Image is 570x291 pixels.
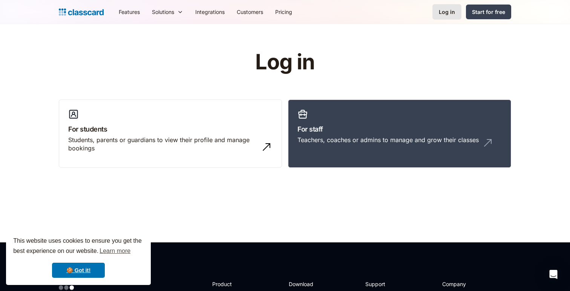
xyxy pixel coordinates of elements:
div: Open Intercom Messenger [544,265,562,283]
div: Teachers, coaches or admins to manage and grow their classes [297,136,479,144]
h2: Company [442,280,492,288]
a: Integrations [189,3,231,20]
div: Solutions [146,3,189,20]
a: Log in [432,4,461,20]
h3: For students [68,124,273,134]
a: learn more about cookies [98,245,132,257]
a: Features [113,3,146,20]
div: Start for free [472,8,505,16]
div: Solutions [152,8,174,16]
a: Pricing [269,3,298,20]
h1: Log in [165,51,405,74]
h2: Product [212,280,253,288]
a: For staffTeachers, coaches or admins to manage and grow their classes [288,100,511,168]
a: dismiss cookie message [52,263,105,278]
h2: Download [289,280,320,288]
h3: For staff [297,124,502,134]
span: This website uses cookies to ensure you get the best experience on our website. [13,236,144,257]
a: Customers [231,3,269,20]
div: Students, parents or guardians to view their profile and manage bookings [68,136,257,153]
a: Start for free [466,5,511,19]
h2: Support [365,280,396,288]
a: home [59,7,104,17]
div: cookieconsent [6,229,151,285]
div: Log in [439,8,455,16]
a: For studentsStudents, parents or guardians to view their profile and manage bookings [59,100,282,168]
